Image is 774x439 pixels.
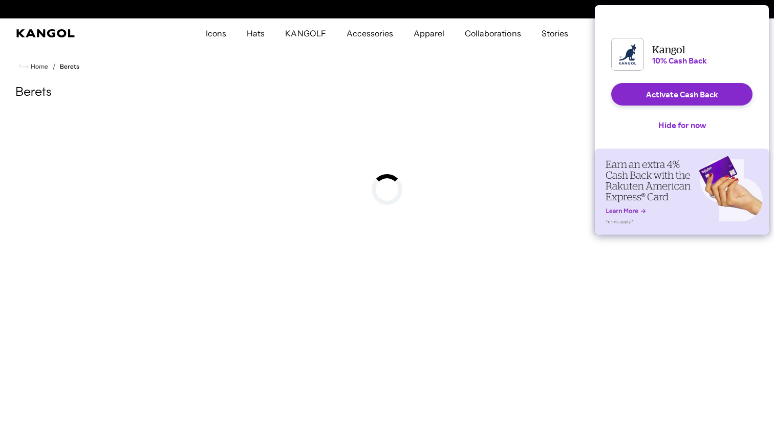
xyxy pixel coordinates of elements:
[414,18,444,48] span: Apparel
[247,18,265,48] span: Hats
[19,62,48,71] a: Home
[236,18,275,48] a: Hats
[29,63,48,70] span: Home
[531,18,578,48] a: Stories
[60,63,79,70] a: Berets
[282,5,492,13] div: Announcement
[347,18,393,48] span: Accessories
[542,18,568,48] span: Stories
[206,18,226,48] span: Icons
[15,85,759,100] h1: Berets
[285,18,326,48] span: KANGOLF
[282,5,492,13] div: 1 of 2
[465,18,521,48] span: Collaborations
[455,18,531,48] a: Collaborations
[196,18,236,48] a: Icons
[282,5,492,13] slideshow-component: Announcement bar
[403,18,455,48] a: Apparel
[336,18,403,48] a: Accessories
[16,29,136,37] a: Kangol
[48,60,56,73] li: /
[275,18,336,48] a: KANGOLF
